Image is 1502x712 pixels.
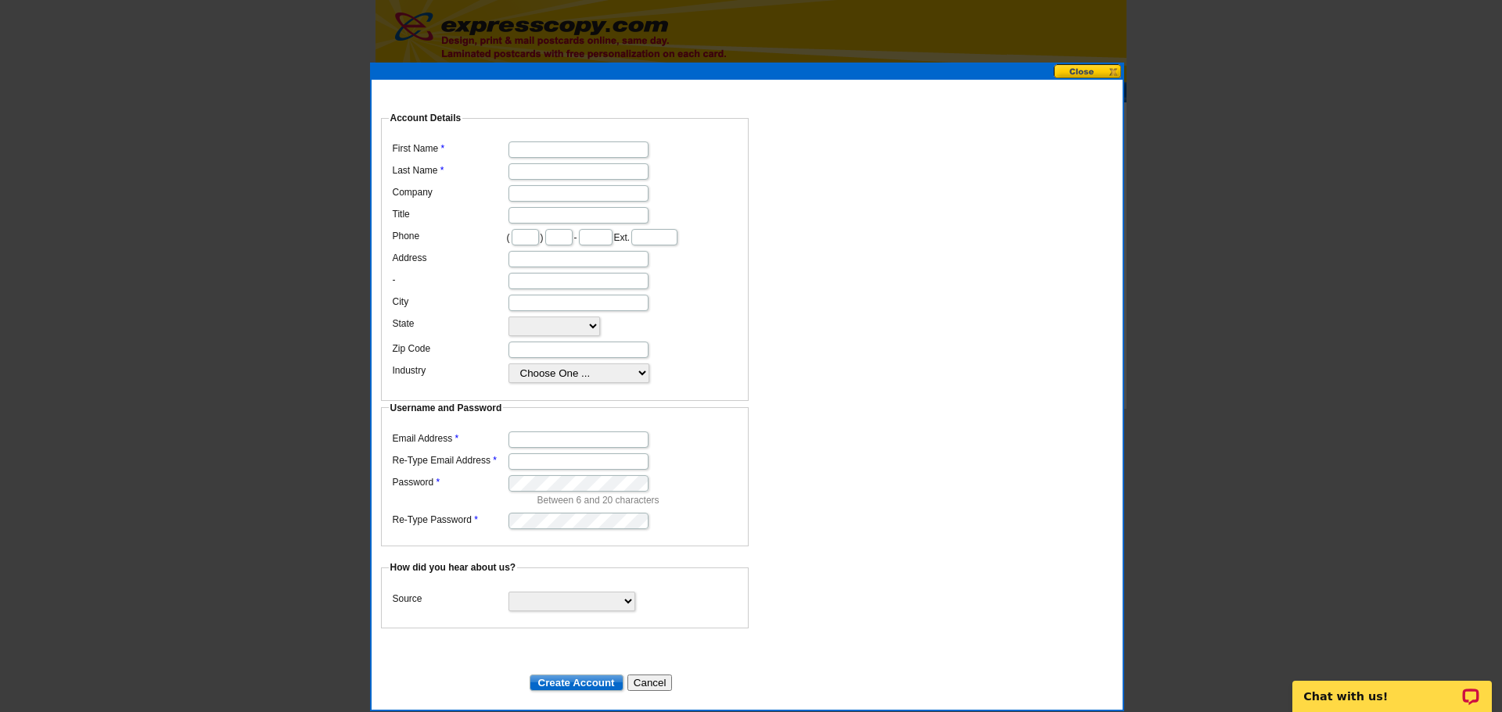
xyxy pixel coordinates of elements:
label: Address [393,251,507,265]
label: Email Address [393,431,507,445]
dd: ( ) - Ext. [389,225,741,247]
label: - [393,273,507,287]
label: Re-Type Email Address [393,453,507,467]
button: Cancel [627,674,673,691]
label: Re-Type Password [393,513,507,527]
legend: How did you hear about us? [389,560,518,574]
label: Title [393,207,507,221]
label: Source [393,592,507,606]
p: Between 6 and 20 characters [537,493,741,507]
label: City [393,295,507,309]
label: Phone [393,229,507,243]
input: Create Account [530,674,623,691]
label: State [393,317,507,331]
label: First Name [393,141,507,156]
label: Password [393,475,507,489]
iframe: LiveChat chat widget [1282,663,1502,712]
label: Zip Code [393,342,507,356]
label: Industry [393,363,507,377]
label: Last Name [393,163,507,177]
label: Company [393,185,507,199]
legend: Account Details [389,111,463,125]
legend: Username and Password [389,401,504,415]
